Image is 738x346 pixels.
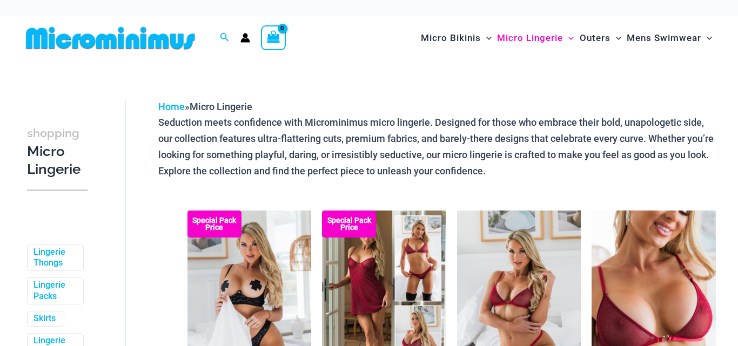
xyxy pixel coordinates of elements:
[701,24,712,52] span: Menu Toggle
[158,114,716,179] p: Seduction meets confidence with Microminimus micro lingerie. Designed for those who embrace their...
[27,126,79,140] span: shopping
[577,22,624,55] a: OutersMenu ToggleMenu Toggle
[497,24,563,52] span: Micro Lingerie
[158,101,185,112] a: Home
[580,24,610,52] span: Outers
[158,101,252,112] span: »
[610,24,621,52] span: Menu Toggle
[33,313,56,324] a: Skirts
[417,20,716,56] nav: Site Navigation
[240,33,250,43] a: Account icon link
[627,24,701,52] span: Mens Swimwear
[624,22,715,55] a: Mens SwimwearMenu ToggleMenu Toggle
[187,217,241,231] b: Special Pack Price
[418,22,494,55] a: Micro BikinisMenu ToggleMenu Toggle
[33,247,75,269] a: Lingerie Thongs
[481,24,492,52] span: Menu Toggle
[261,25,286,50] a: View Shopping Cart, empty
[322,217,376,231] b: Special Pack Price
[563,24,574,52] span: Menu Toggle
[22,26,199,50] img: MM SHOP LOGO FLAT
[494,22,576,55] a: Micro LingerieMenu ToggleMenu Toggle
[33,280,75,302] a: Lingerie Packs
[220,31,230,45] a: Search icon link
[421,24,481,52] span: Micro Bikinis
[27,124,88,179] h3: Micro Lingerie
[190,101,252,112] span: Micro Lingerie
